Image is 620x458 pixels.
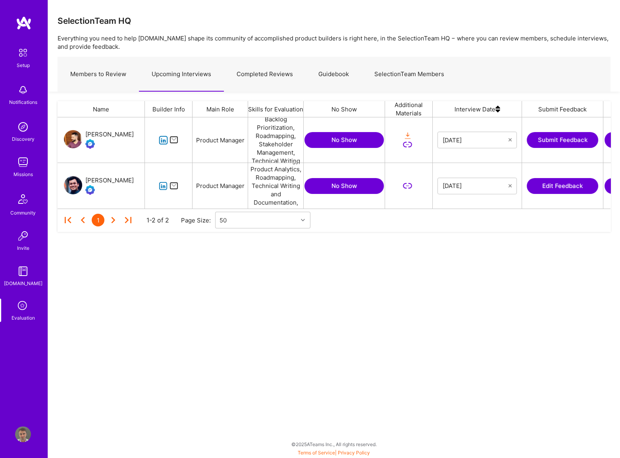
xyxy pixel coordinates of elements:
img: teamwork [15,154,31,170]
div: Product Strategy, Product Analytics, Roadmapping, Technical Writing and Documentation, GTM Planning [248,163,304,209]
div: 50 [220,216,227,224]
i: icon Chevron [301,218,305,222]
i: icon Mail [169,181,179,190]
img: discovery [15,119,31,135]
div: Product Manager [193,163,248,209]
div: Missions [13,170,33,178]
i: icon Mail [169,136,179,145]
input: Select Date... [443,136,508,144]
div: [PERSON_NAME] [85,176,134,185]
span: | [298,450,370,456]
div: Main Role [193,101,248,117]
i: icon OrangeDownload [403,131,412,140]
img: Community [13,190,33,209]
p: Everything you need to help [DOMAIN_NAME] shape its community of accomplished product builders is... [58,34,610,51]
a: Terms of Service [298,450,335,456]
div: © 2025 ATeams Inc., All rights reserved. [48,434,620,454]
img: guide book [15,263,31,279]
a: Members to Review [58,57,139,92]
div: Skills for Evaluation [248,101,304,117]
img: bell [15,82,31,98]
a: SelectionTeam Members [362,57,457,92]
div: No Show [304,101,385,117]
div: Setup [17,61,30,69]
i: icon LinkSecondary [403,181,412,190]
img: User Avatar [64,176,82,194]
button: Submit Feedback [527,132,598,148]
img: Invite [15,228,31,244]
button: Edit Feedback [527,178,598,194]
a: Upcoming Interviews [139,57,224,92]
i: icon linkedIn [159,136,168,145]
img: sort [495,101,500,117]
a: User Avatar[PERSON_NAME]Evaluation Call Booked [64,130,134,150]
img: Evaluation Call Booked [85,185,95,195]
img: setup [15,44,31,61]
div: 1-2 of 2 [146,216,169,224]
div: Community [10,209,36,217]
button: No Show [304,132,384,148]
i: icon SelectionTeam [15,299,31,314]
img: Evaluation Call Booked [85,139,95,149]
img: logo [16,16,32,30]
a: User Avatar[PERSON_NAME]Evaluation Call Booked [64,176,134,196]
div: Evaluation [12,314,35,322]
div: Product Strategy, Backlog Prioritization, Roadmapping, Stakeholder Management, Technical Writing ... [248,117,304,163]
div: [DOMAIN_NAME] [4,279,42,287]
div: [PERSON_NAME] [85,130,134,139]
img: User Avatar [64,130,82,148]
button: No Show [304,178,384,194]
img: User Avatar [15,426,31,442]
div: Name [58,101,145,117]
i: icon linkedIn [159,182,168,191]
div: Submit Feedback [522,101,603,117]
div: Interview Date [433,101,522,117]
a: Completed Reviews [224,57,306,92]
h3: SelectionTeam HQ [58,16,131,26]
div: Additional Materials [385,101,433,117]
a: Guidebook [306,57,362,92]
div: Builder Info [145,101,193,117]
div: Invite [17,244,29,252]
i: icon LinkSecondary [403,140,412,149]
a: User Avatar [13,426,33,442]
div: 1 [92,214,104,226]
input: Select Date... [443,182,508,190]
div: Page Size: [181,216,215,224]
div: Notifications [9,98,37,106]
div: Discovery [12,135,35,143]
div: Product Manager [193,117,248,163]
a: Privacy Policy [338,450,370,456]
